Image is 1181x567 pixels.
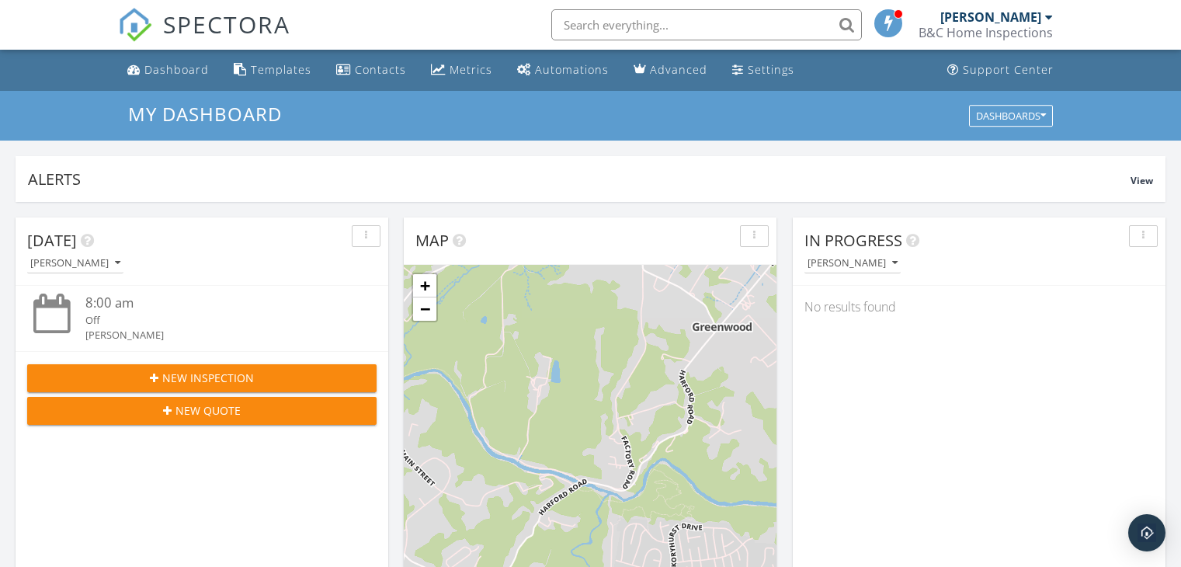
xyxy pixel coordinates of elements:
a: Metrics [425,56,498,85]
div: Templates [251,62,311,77]
a: Zoom in [413,274,436,297]
div: No results found [793,286,1165,328]
span: Map [415,230,449,251]
button: [PERSON_NAME] [27,253,123,274]
div: Automations [535,62,609,77]
div: Advanced [650,62,707,77]
a: Settings [726,56,801,85]
div: B&C Home Inspections [919,25,1053,40]
a: Advanced [627,56,714,85]
div: Alerts [28,169,1131,190]
span: In Progress [804,230,902,251]
a: Contacts [330,56,412,85]
input: Search everything... [551,9,862,40]
button: [PERSON_NAME] [804,253,901,274]
div: [PERSON_NAME] [85,328,348,343]
div: [PERSON_NAME] [940,9,1041,25]
span: View [1131,174,1153,187]
div: Contacts [355,62,406,77]
button: New Quote [27,397,377,425]
span: SPECTORA [163,8,290,40]
div: Dashboard [144,62,209,77]
button: Dashboards [969,105,1053,127]
img: The Best Home Inspection Software - Spectora [118,8,152,42]
a: Dashboard [121,56,215,85]
span: New Quote [175,402,241,419]
a: Automations (Basic) [511,56,615,85]
div: Off [85,313,348,328]
div: Settings [748,62,794,77]
div: Open Intercom Messenger [1128,514,1165,551]
span: New Inspection [162,370,254,386]
div: 8:00 am [85,294,348,313]
a: Templates [228,56,318,85]
span: [DATE] [27,230,77,251]
button: New Inspection [27,364,377,392]
span: My Dashboard [128,101,282,127]
div: Metrics [450,62,492,77]
a: Zoom out [413,297,436,321]
div: Support Center [963,62,1054,77]
div: [PERSON_NAME] [30,258,120,269]
a: Support Center [941,56,1060,85]
a: SPECTORA [118,21,290,54]
div: Dashboards [976,110,1046,121]
div: [PERSON_NAME] [808,258,898,269]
